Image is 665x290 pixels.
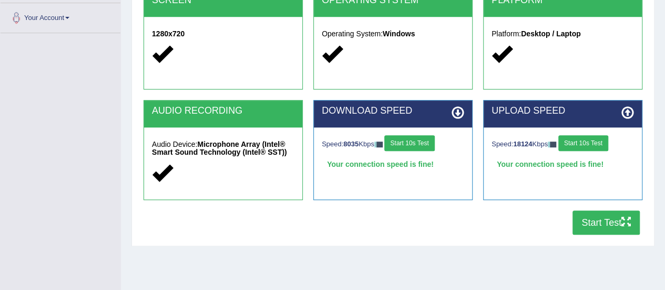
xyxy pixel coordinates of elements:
[152,29,185,38] strong: 1280x720
[322,106,464,116] h2: DOWNLOAD SPEED
[152,140,287,156] strong: Microphone Array (Intel® Smart Sound Technology (Intel® SST))
[384,135,434,151] button: Start 10s Test
[521,29,581,38] strong: Desktop / Laptop
[548,142,556,147] img: ajax-loader-fb-connection.gif
[492,156,634,172] div: Your connection speed is fine!
[322,30,464,38] h5: Operating System:
[322,156,464,172] div: Your connection speed is fine!
[1,3,120,29] a: Your Account
[152,106,294,116] h2: AUDIO RECORDING
[374,142,383,147] img: ajax-loader-fb-connection.gif
[152,141,294,157] h5: Audio Device:
[383,29,415,38] strong: Windows
[492,30,634,38] h5: Platform:
[513,140,532,148] strong: 18124
[492,106,634,116] h2: UPLOAD SPEED
[322,135,464,154] div: Speed: Kbps
[572,211,640,235] button: Start Test
[558,135,608,151] button: Start 10s Test
[492,135,634,154] div: Speed: Kbps
[343,140,359,148] strong: 8035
